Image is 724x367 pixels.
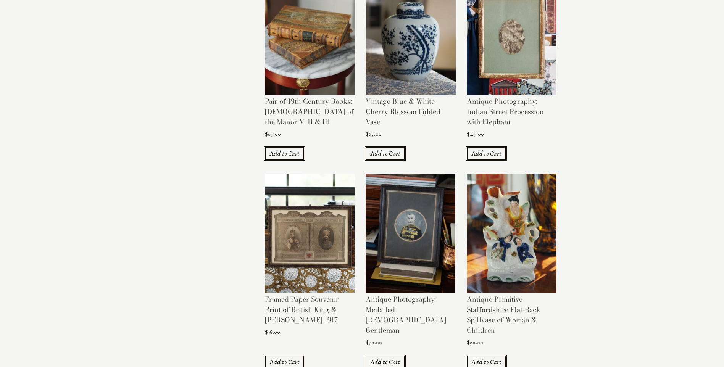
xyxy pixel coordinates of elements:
[467,339,470,346] span: $
[265,329,280,336] bdi: 38.00
[265,294,355,328] h2: Framed Paper Souvenir Print of British King & [PERSON_NAME] 1917
[467,174,556,293] img: Antique Primitive Staffordshire Flat-Back Spillvase of Woman & Children
[265,147,304,160] a: Add to cart: “Pair of 19th Century Books: Lady of the Manor V. II & III”
[467,96,556,130] h2: Antique Photography: Indian Street Procession with Elephant
[265,131,281,138] bdi: 95.00
[265,96,355,130] h2: Pair of 19th Century Books: [DEMOGRAPHIC_DATA] of the Manor V. II & III
[366,131,369,138] span: $
[467,294,556,339] h2: Antique Primitive Staffordshire Flat-Back Spillvase of Woman & Children
[265,174,355,340] a: Framed Paper Souvenir Print of British King & [PERSON_NAME] 1917 $38.00
[467,339,483,346] bdi: 90.00
[366,339,369,346] span: $
[467,174,556,350] a: Antique Primitive Staffordshire Flat-Back Spillvase of Woman & Children $90.00
[366,131,382,138] bdi: 65.00
[265,329,268,336] span: $
[467,147,506,160] a: Add to cart: “Antique Photography: Indian Street Procession with Elephant”
[467,131,470,138] span: $
[366,147,405,160] a: Add to cart: “Vintage Blue & White Cherry Blossom Lidded Vase”
[366,174,455,293] img: Antique Photography: Medalled Indian Gentleman
[467,131,484,138] bdi: 45.00
[265,174,355,293] img: Framed Paper Souvenir Print of British King & Marwar Maharaja 1917
[265,131,268,138] span: $
[366,339,382,346] bdi: 50.00
[366,174,455,350] a: Antique Photography: Medalled [DEMOGRAPHIC_DATA] Gentleman $50.00
[366,294,455,339] h2: Antique Photography: Medalled [DEMOGRAPHIC_DATA] Gentleman
[366,96,455,130] h2: Vintage Blue & White Cherry Blossom Lidded Vase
